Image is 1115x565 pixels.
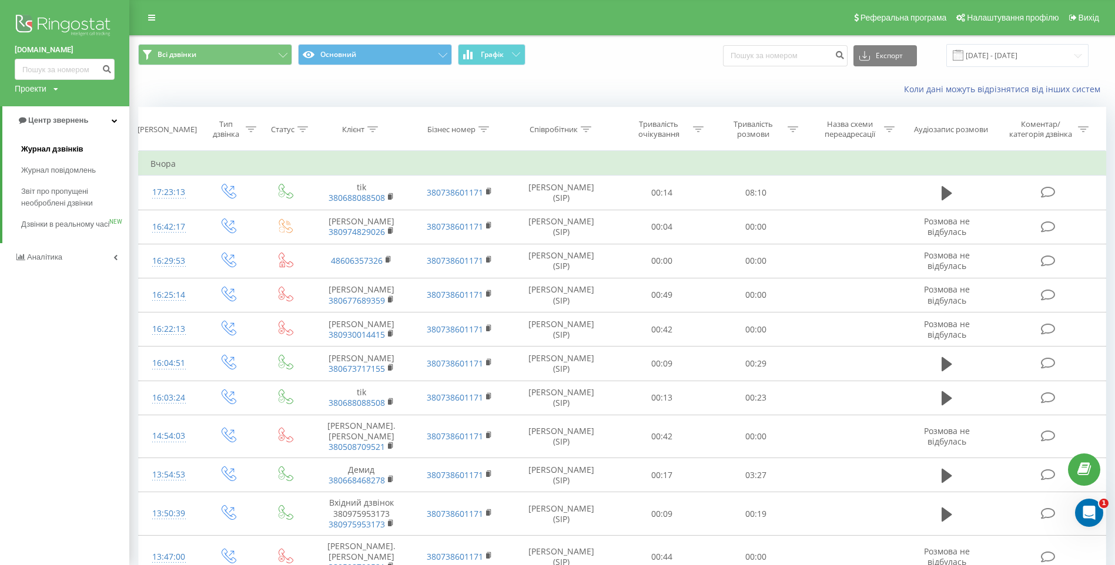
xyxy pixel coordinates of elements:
[427,551,483,562] a: 380738601171
[21,186,123,209] span: Звіт про пропущені необроблені дзвінки
[28,116,88,125] span: Центр звернень
[209,119,243,139] div: Тип дзвінка
[15,12,115,41] img: Ringostat logo
[312,210,410,244] td: [PERSON_NAME]
[914,125,988,134] div: Аудіозапис розмови
[150,318,187,341] div: 16:22:13
[508,312,614,347] td: [PERSON_NAME] (SIP)
[508,347,614,381] td: [PERSON_NAME] (SIP)
[818,119,881,139] div: Назва схеми переадресації
[508,210,614,244] td: [PERSON_NAME] (SIP)
[709,278,803,312] td: 00:00
[329,295,385,306] a: 380677689359
[2,106,129,134] a: Центр звернень
[312,458,410,492] td: Демид
[312,278,410,312] td: [PERSON_NAME]
[329,226,385,237] a: 380974829026
[298,44,452,65] button: Основний
[329,441,385,452] a: 380508709521
[150,425,187,448] div: 14:54:03
[21,218,109,230] span: Дзвінки в реальному часі
[614,278,709,312] td: 00:49
[342,125,364,134] div: Клієнт
[427,358,483,369] a: 380738601171
[709,492,803,536] td: 00:19
[312,415,410,458] td: [PERSON_NAME]. [PERSON_NAME]
[614,312,709,347] td: 00:42
[924,284,970,305] span: Розмова не відбулась
[709,458,803,492] td: 03:27
[508,492,614,536] td: [PERSON_NAME] (SIP)
[427,289,483,300] a: 380738601171
[709,381,803,415] td: 00:23
[614,458,709,492] td: 00:17
[530,125,578,134] div: Співробітник
[427,508,483,519] a: 380738601171
[1099,499,1109,508] span: 1
[614,244,709,278] td: 00:00
[427,324,483,335] a: 380738601171
[427,469,483,480] a: 380738601171
[329,329,385,340] a: 380930014415
[150,216,187,238] div: 16:42:17
[709,347,803,381] td: 00:29
[21,160,129,181] a: Журнал повідомлень
[21,139,129,160] a: Журнал дзвінків
[924,216,970,237] span: Розмова не відбулась
[329,363,385,374] a: 380673717155
[614,492,709,536] td: 00:09
[709,415,803,458] td: 00:00
[312,381,410,415] td: tik
[312,312,410,347] td: [PERSON_NAME]
[21,143,83,155] span: Журнал дзвінків
[331,255,383,266] a: 48606357326
[271,125,294,134] div: Статус
[150,502,187,525] div: 13:50:39
[312,347,410,381] td: [PERSON_NAME]
[722,119,785,139] div: Тривалість розмови
[427,187,483,198] a: 380738601171
[709,244,803,278] td: 00:00
[15,59,115,80] input: Пошук за номером
[427,431,483,442] a: 380738601171
[458,44,525,65] button: Графік
[27,253,62,261] span: Аналiтика
[709,176,803,210] td: 08:10
[150,181,187,204] div: 17:23:13
[481,51,504,59] span: Графік
[709,312,803,347] td: 00:00
[312,176,410,210] td: tik
[21,164,96,176] span: Журнал повідомлень
[1079,13,1099,22] span: Вихід
[150,352,187,375] div: 16:04:51
[508,278,614,312] td: [PERSON_NAME] (SIP)
[15,44,115,56] a: [DOMAIN_NAME]
[508,458,614,492] td: [PERSON_NAME] (SIP)
[21,181,129,214] a: Звіт про пропущені необроблені дзвінки
[508,176,614,210] td: [PERSON_NAME] (SIP)
[508,415,614,458] td: [PERSON_NAME] (SIP)
[614,210,709,244] td: 00:04
[709,210,803,244] td: 00:00
[860,13,947,22] span: Реферальна програма
[150,284,187,307] div: 16:25:14
[924,318,970,340] span: Розмова не відбулась
[1075,499,1103,527] iframe: Intercom live chat
[427,125,476,134] div: Бізнес номер
[924,425,970,447] span: Розмова не відбулась
[329,475,385,486] a: 380668468278
[1006,119,1075,139] div: Коментар/категорія дзвінка
[614,176,709,210] td: 00:14
[158,50,196,59] span: Всі дзвінки
[853,45,917,66] button: Експорт
[138,125,197,134] div: [PERSON_NAME]
[150,463,187,486] div: 13:54:53
[904,83,1106,95] a: Коли дані можуть відрізнятися вiд інших систем
[508,381,614,415] td: [PERSON_NAME] (SIP)
[329,397,385,408] a: 380688088508
[614,381,709,415] td: 00:13
[924,250,970,271] span: Розмова не відбулась
[150,386,187,409] div: 16:03:24
[427,221,483,232] a: 380738601171
[723,45,848,66] input: Пошук за номером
